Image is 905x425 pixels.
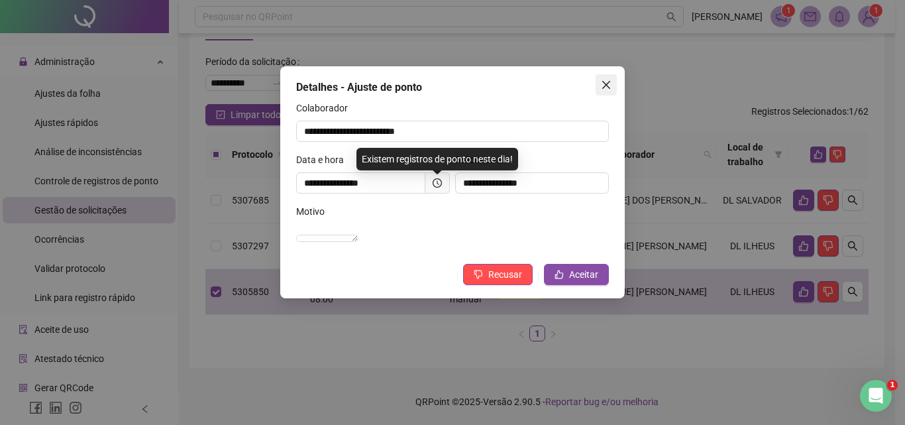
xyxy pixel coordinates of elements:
iframe: Intercom live chat [860,380,892,412]
label: Colaborador [296,101,356,115]
button: Recusar [463,264,533,285]
div: Existem registros de ponto neste dia! [356,148,518,170]
label: Data e hora [296,152,352,167]
span: Aceitar [569,267,598,282]
span: clock-circle [433,178,442,188]
div: Detalhes - Ajuste de ponto [296,80,609,95]
span: 1 [887,380,898,391]
label: Motivo [296,204,333,219]
button: Close [596,74,617,95]
span: like [555,270,564,279]
button: Aceitar [544,264,609,285]
span: close [601,80,612,90]
span: dislike [474,270,483,279]
span: Recusar [488,267,522,282]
